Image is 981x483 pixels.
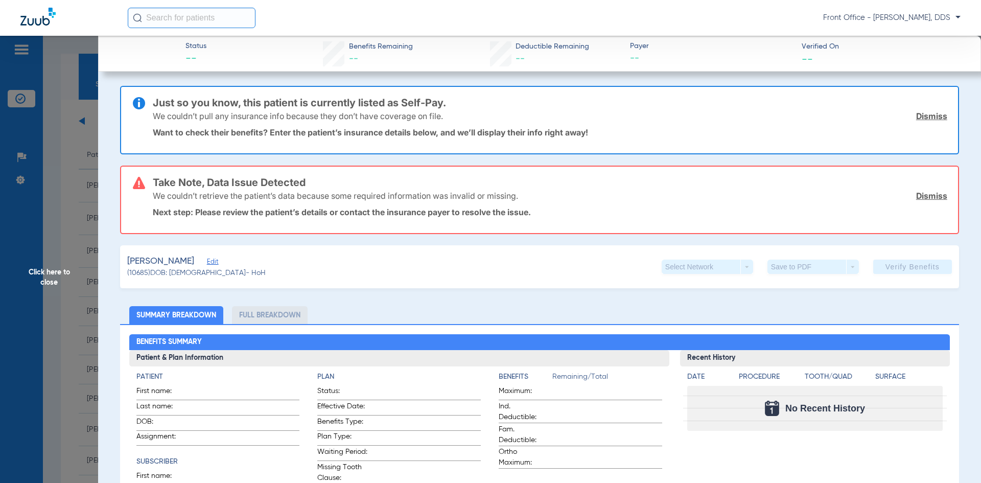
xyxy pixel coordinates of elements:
h4: Tooth/Quad [805,372,872,382]
span: (10685) DOB: [DEMOGRAPHIC_DATA] - HoH [127,268,266,279]
h3: Patient & Plan Information [129,350,669,366]
img: Calendar [765,401,779,416]
h4: Subscriber [136,456,300,467]
iframe: Chat Widget [930,434,981,483]
span: Maximum: [499,386,549,400]
img: Search Icon [133,13,142,22]
span: Edit [207,258,216,268]
p: Next step: Please review the patient’s details or contact the insurance payer to resolve the issue. [153,207,947,217]
h2: Benefits Summary [129,334,950,351]
app-breakdown-title: Date [687,372,730,386]
span: No Recent History [785,403,865,413]
span: Deductible Remaining [516,41,589,52]
h4: Benefits [499,372,552,382]
span: Plan Type: [317,431,367,445]
span: -- [349,54,358,63]
h3: Take Note, Data Issue Detected [153,177,947,188]
span: Fam. Deductible: [499,424,549,446]
span: Last name: [136,401,186,415]
span: Ind. Deductible: [499,401,549,423]
h4: Procedure [739,372,801,382]
span: DOB: [136,417,186,430]
span: Status [185,41,206,52]
img: Zuub Logo [20,8,56,26]
h3: Just so you know, this patient is currently listed as Self-Pay. [153,98,947,108]
span: Benefits Type: [317,417,367,430]
app-breakdown-title: Surface [875,372,943,386]
li: Summary Breakdown [129,306,223,324]
span: Remaining/Total [552,372,662,386]
a: Dismiss [916,111,947,121]
p: We couldn’t pull any insurance info because they don’t have coverage on file. [153,111,443,121]
span: -- [185,52,206,66]
span: Benefits Remaining [349,41,413,52]
h4: Plan [317,372,481,382]
app-breakdown-title: Procedure [739,372,801,386]
span: Status: [317,386,367,400]
span: -- [802,53,813,64]
a: Dismiss [916,191,947,201]
span: -- [516,54,525,63]
span: [PERSON_NAME] [127,255,194,268]
img: error-icon [133,177,145,189]
app-breakdown-title: Benefits [499,372,552,386]
span: Assignment: [136,431,186,445]
span: -- [630,52,793,65]
span: Ortho Maximum: [499,447,549,468]
h4: Date [687,372,730,382]
li: Full Breakdown [232,306,308,324]
p: Want to check their benefits? Enter the patient’s insurance details below, and we’ll display thei... [153,127,947,137]
p: We couldn’t retrieve the patient’s data because some required information was invalid or missing. [153,191,518,201]
input: Search for patients [128,8,255,28]
h4: Patient [136,372,300,382]
span: Waiting Period: [317,447,367,461]
img: info-icon [133,97,145,109]
app-breakdown-title: Tooth/Quad [805,372,872,386]
span: First name: [136,386,186,400]
h3: Recent History [680,350,950,366]
span: Front Office - [PERSON_NAME], DDS [823,13,961,23]
h4: Surface [875,372,943,382]
span: Verified On [802,41,965,52]
span: Payer [630,41,793,52]
span: Effective Date: [317,401,367,415]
